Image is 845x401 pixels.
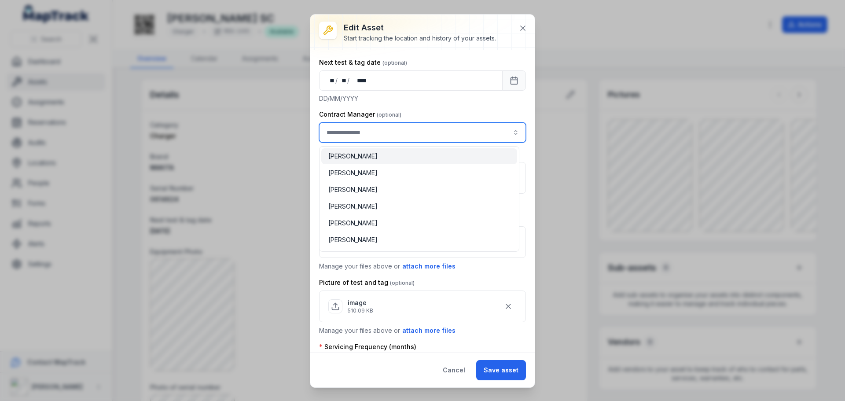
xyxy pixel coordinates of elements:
span: [PERSON_NAME] [328,219,378,228]
input: asset-edit:cf[3efdffd9-f055-49d9-9a65-0e9f08d77abc]-label [319,122,526,143]
span: [PERSON_NAME] [328,152,378,161]
span: [PERSON_NAME] [328,202,378,211]
span: [PERSON_NAME] [328,235,378,244]
span: [PERSON_NAME] [328,169,378,177]
span: [PERSON_NAME] [328,185,378,194]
